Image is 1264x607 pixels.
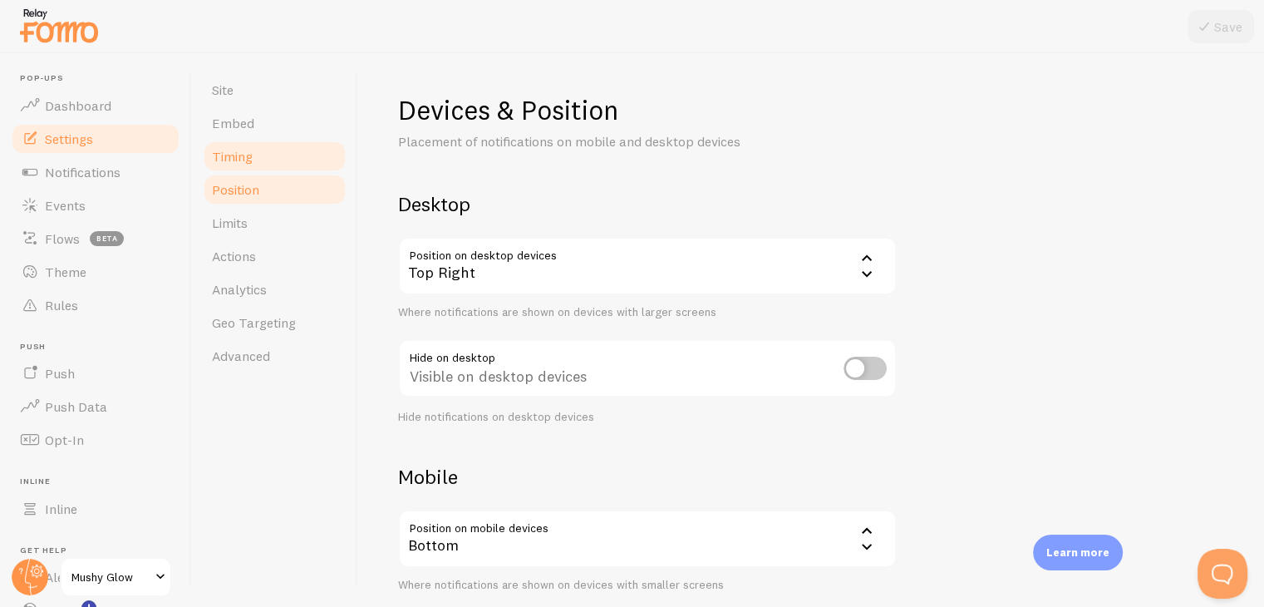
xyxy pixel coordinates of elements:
p: Learn more [1046,545,1109,560]
div: Hide notifications on desktop devices [398,410,897,425]
h2: Mobile [398,464,897,490]
span: Pop-ups [20,73,181,84]
a: Advanced [202,339,347,373]
span: Inline [45,501,77,517]
img: fomo-relay-logo-orange.svg [17,4,101,47]
span: Push [45,365,75,382]
span: Inline [20,476,181,487]
span: Limits [212,215,248,231]
a: Theme [10,255,181,289]
a: Geo Targeting [202,306,347,339]
div: Where notifications are shown on devices with larger screens [398,305,897,320]
span: Embed [212,115,254,131]
span: Get Help [20,545,181,556]
span: Opt-In [45,432,84,448]
span: Site [212,81,234,98]
span: Mushy Glow [71,567,150,587]
a: Limits [202,206,347,239]
span: Position [212,181,259,198]
span: Advanced [212,348,270,364]
a: Analytics [202,273,347,306]
span: Flows [45,230,80,247]
span: Settings [45,131,93,147]
span: Actions [212,248,256,264]
span: Push [20,342,181,353]
div: Bottom [398,510,897,568]
a: Notifications [10,155,181,189]
div: Learn more [1033,535,1123,570]
span: Dashboard [45,97,111,114]
a: Actions [202,239,347,273]
a: Site [202,73,347,106]
span: Notifications [45,164,120,180]
p: Placement of notifications on mobile and desktop devices [398,132,797,151]
div: Where notifications are shown on devices with smaller screens [398,578,897,593]
span: Theme [45,264,86,280]
span: beta [90,231,124,246]
div: Visible on desktop devices [398,339,897,400]
a: Inline [10,492,181,526]
a: Push [10,357,181,390]
a: Position [202,173,347,206]
span: Geo Targeting [212,314,296,331]
a: Timing [202,140,347,173]
span: Events [45,197,86,214]
a: Embed [202,106,347,140]
span: Analytics [212,281,267,298]
h1: Devices & Position [398,93,897,127]
a: Settings [10,122,181,155]
h2: Desktop [398,191,897,217]
a: Dashboard [10,89,181,122]
a: Push Data [10,390,181,423]
a: Events [10,189,181,222]
iframe: Help Scout Beacon - Open [1198,549,1247,599]
span: Push Data [45,398,107,415]
div: Top Right [398,237,897,295]
a: Mushy Glow [60,557,172,597]
span: Timing [212,148,253,165]
a: Flows beta [10,222,181,255]
span: Rules [45,297,78,313]
a: Rules [10,289,181,322]
a: Opt-In [10,423,181,456]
